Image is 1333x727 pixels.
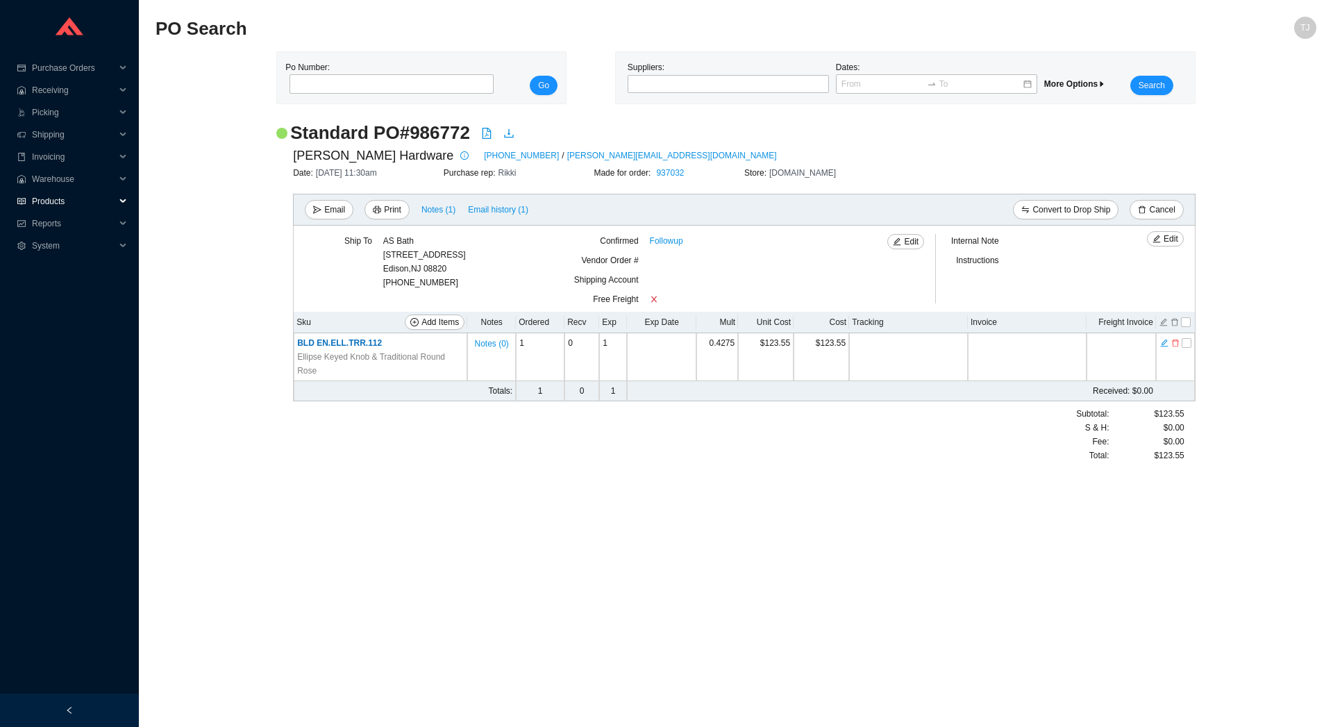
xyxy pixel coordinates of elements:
span: fund [17,219,26,228]
span: Warehouse [32,168,115,190]
div: Suppliers: [624,60,832,95]
h2: PO Search [156,17,1026,41]
button: delete [1171,337,1180,346]
th: Freight Invoice [1087,312,1156,333]
button: Go [530,76,557,95]
span: Cancel [1149,203,1175,217]
span: delete [1138,206,1146,215]
span: Go [538,78,549,92]
th: Cost [794,312,849,333]
span: send [313,206,321,215]
span: Store: [744,168,769,178]
button: info-circle [453,146,473,165]
span: Rikki [498,168,517,178]
td: $0.00 [696,381,1156,401]
span: to [927,79,937,89]
span: Total: [1089,449,1109,462]
th: Recv [564,312,599,333]
span: book [17,153,26,161]
span: swap-right [927,79,937,89]
span: Received: [1093,386,1130,396]
a: [PHONE_NUMBER] [484,149,559,162]
th: Exp Date [627,312,696,333]
input: From [841,77,924,91]
span: Date: [293,168,316,178]
td: 1 [516,333,564,381]
span: swap [1021,206,1030,215]
div: [PHONE_NUMBER] [383,234,466,290]
td: 1 [599,333,627,381]
div: AS Bath [STREET_ADDRESS] Edison , NJ 08820 [383,234,466,276]
span: [PERSON_NAME] Hardware [293,145,453,166]
span: BLD EN.ELL.TRR.112 [297,338,382,348]
th: Ordered [516,312,564,333]
span: Shipping Account [574,275,639,285]
span: [DATE] 11:30am [316,168,377,178]
div: Po Number: [285,60,489,95]
span: Add Items [421,315,459,329]
div: Dates: [832,60,1041,95]
a: [PERSON_NAME][EMAIL_ADDRESS][DOMAIN_NAME] [567,149,777,162]
button: Search [1130,76,1173,95]
span: printer [373,206,381,215]
div: $123.55 [1109,449,1184,462]
td: 0.4275 [696,333,738,381]
td: $123.55 [794,333,849,381]
th: Tracking [849,312,968,333]
th: Mult [696,312,738,333]
span: Ellipse Keyed Knob & Traditional Round Rose [297,350,464,378]
span: Fee : [1092,435,1109,449]
span: edit [1152,235,1161,244]
span: Purchase Orders [32,57,115,79]
span: Totals: [488,386,512,396]
td: 1 [599,381,627,401]
span: delete [1171,338,1180,348]
span: edit [893,237,901,247]
span: [DOMAIN_NAME] [769,168,836,178]
span: Vendor Order # [582,256,639,265]
button: plus-circleAdd Items [405,315,464,330]
button: swapConvert to Drop Ship [1013,200,1118,219]
th: Invoice [968,312,1087,333]
span: Instructions [956,256,998,265]
td: 0 [564,381,599,401]
span: Products [32,190,115,212]
span: Made for order: [594,168,653,178]
span: System [32,235,115,257]
span: Email [324,203,345,217]
span: read [17,197,26,206]
span: edit [1160,338,1168,348]
button: editEdit [1147,231,1184,246]
span: Notes ( 0 ) [474,337,508,351]
a: 937032 [656,168,684,178]
a: Followup [650,234,683,248]
span: close [650,295,658,303]
button: Email history (1) [467,200,529,219]
span: Receiving [32,79,115,101]
span: Purchase rep: [444,168,498,178]
span: TJ [1300,17,1309,39]
button: delete [1170,316,1180,326]
div: $0.00 [1109,421,1184,435]
th: Notes [467,312,516,333]
span: Ship To [344,236,372,246]
span: Edit [1164,232,1178,246]
a: download [503,128,514,142]
button: edit [1159,316,1168,326]
button: deleteCancel [1130,200,1183,219]
span: file-pdf [481,128,492,139]
a: file-pdf [481,128,492,142]
span: Internal Note [951,236,999,246]
input: To [939,77,1022,91]
button: printerPrint [364,200,410,219]
span: Confirmed [600,236,638,246]
span: Subtotal: [1076,407,1109,421]
span: caret-right [1098,80,1106,88]
span: Shipping [32,124,115,146]
span: Print [384,203,401,217]
td: $123.55 [738,333,794,381]
span: Edit [904,235,919,249]
button: edit [1159,337,1169,346]
h2: Standard PO # 986772 [290,121,470,145]
span: Free Freight [593,294,638,304]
